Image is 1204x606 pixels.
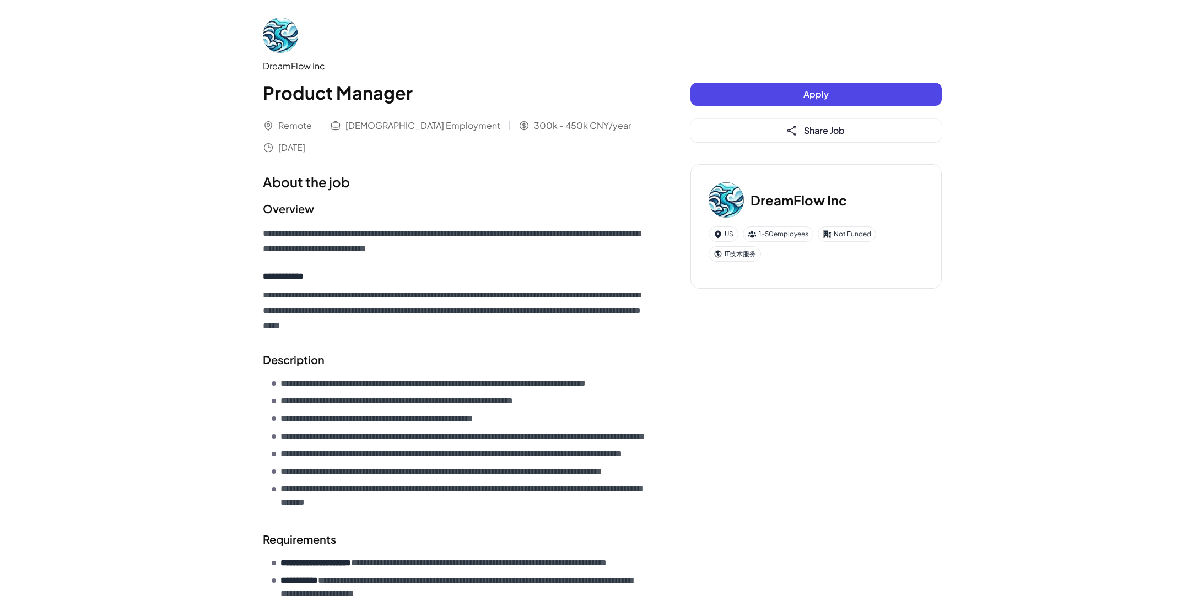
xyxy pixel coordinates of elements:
img: Dr [709,182,744,218]
span: [DEMOGRAPHIC_DATA] Employment [345,119,500,132]
div: US [709,226,738,242]
h1: Product Manager [263,79,646,106]
img: Dr [263,18,298,53]
span: Remote [278,119,312,132]
div: 1-50 employees [743,226,813,242]
h2: Overview [263,201,646,217]
span: [DATE] [278,141,305,154]
h1: About the job [263,172,646,192]
button: Apply [690,83,942,106]
span: Share Job [804,125,845,136]
div: Not Funded [818,226,876,242]
button: Share Job [690,119,942,142]
span: 300k - 450k CNY/year [534,119,631,132]
h3: DreamFlow Inc [751,190,847,210]
span: Apply [803,88,829,100]
h2: Description [263,351,646,368]
div: IT技术服务 [709,246,761,262]
div: DreamFlow Inc [263,59,646,73]
h2: Requirements [263,531,646,548]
